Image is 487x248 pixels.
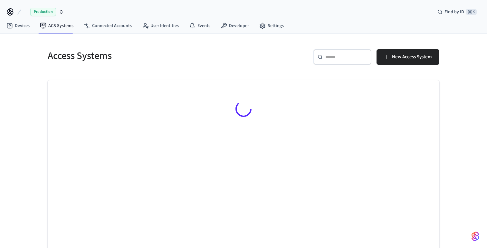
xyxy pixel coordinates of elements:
[472,231,479,242] img: SeamLogoGradient.69752ec5.svg
[184,20,215,32] a: Events
[254,20,289,32] a: Settings
[444,9,464,15] span: Find by ID
[48,49,240,62] h5: Access Systems
[432,6,482,18] div: Find by ID⌘ K
[392,53,432,61] span: New Access System
[79,20,137,32] a: Connected Accounts
[137,20,184,32] a: User Identities
[377,49,439,65] button: New Access System
[30,8,56,16] span: Production
[215,20,254,32] a: Developer
[1,20,35,32] a: Devices
[35,20,79,32] a: ACS Systems
[466,9,477,15] span: ⌘ K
